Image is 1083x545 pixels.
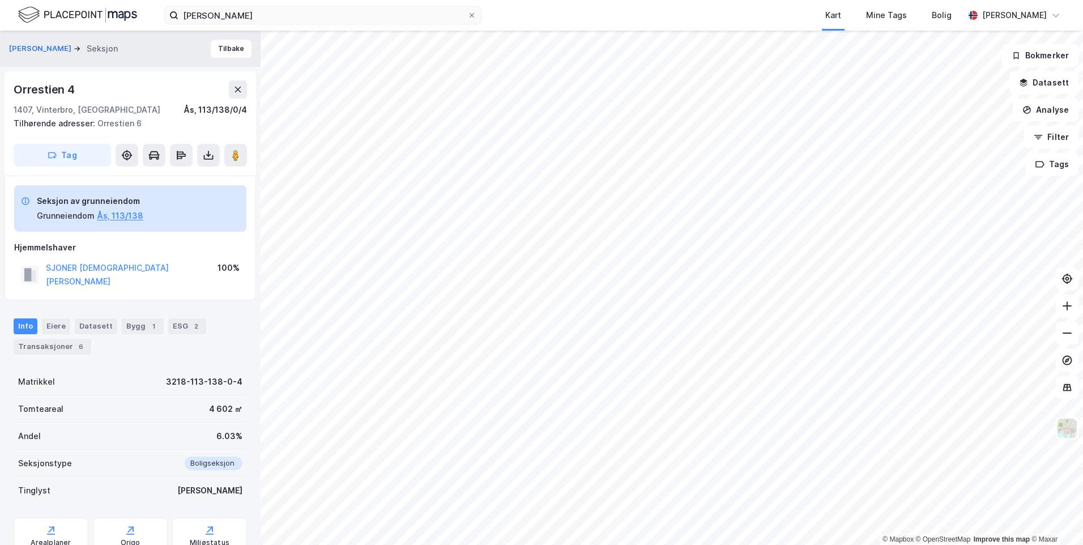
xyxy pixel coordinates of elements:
[1024,126,1078,148] button: Filter
[184,103,247,117] div: Ås, 113/138/0/4
[14,339,91,355] div: Transaksjoner
[18,457,72,470] div: Seksjonstype
[982,8,1047,22] div: [PERSON_NAME]
[18,429,41,443] div: Andel
[882,535,914,543] a: Mapbox
[974,535,1030,543] a: Improve this map
[1009,71,1078,94] button: Datasett
[42,318,70,334] div: Eiere
[37,209,95,223] div: Grunneiendom
[216,429,242,443] div: 6.03%
[14,103,160,117] div: 1407, Vinterbro, [GEOGRAPHIC_DATA]
[932,8,952,22] div: Bolig
[1026,491,1083,545] iframe: Chat Widget
[166,375,242,389] div: 3218-113-138-0-4
[168,318,206,334] div: ESG
[916,535,971,543] a: OpenStreetMap
[866,8,907,22] div: Mine Tags
[14,241,246,254] div: Hjemmelshaver
[218,261,240,275] div: 100%
[14,318,37,334] div: Info
[178,7,467,24] input: Søk på adresse, matrikkel, gårdeiere, leietakere eller personer
[1026,153,1078,176] button: Tags
[1026,491,1083,545] div: Kontrollprogram for chat
[97,209,143,223] button: Ås, 113/138
[75,318,117,334] div: Datasett
[148,321,159,332] div: 1
[75,341,87,352] div: 6
[177,484,242,497] div: [PERSON_NAME]
[87,42,118,56] div: Seksjon
[14,117,238,130] div: Orrestien 6
[18,5,137,25] img: logo.f888ab2527a4732fd821a326f86c7f29.svg
[18,402,63,416] div: Tomteareal
[825,8,841,22] div: Kart
[122,318,164,334] div: Bygg
[209,402,242,416] div: 4 602 ㎡
[14,118,97,128] span: Tilhørende adresser:
[37,194,143,208] div: Seksjon av grunneiendom
[14,144,111,167] button: Tag
[18,484,50,497] div: Tinglyst
[14,80,77,99] div: Orrestien 4
[18,375,55,389] div: Matrikkel
[1013,99,1078,121] button: Analyse
[1002,44,1078,67] button: Bokmerker
[9,43,74,54] button: [PERSON_NAME]
[211,40,251,58] button: Tilbake
[1056,418,1078,439] img: Z
[190,321,202,332] div: 2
